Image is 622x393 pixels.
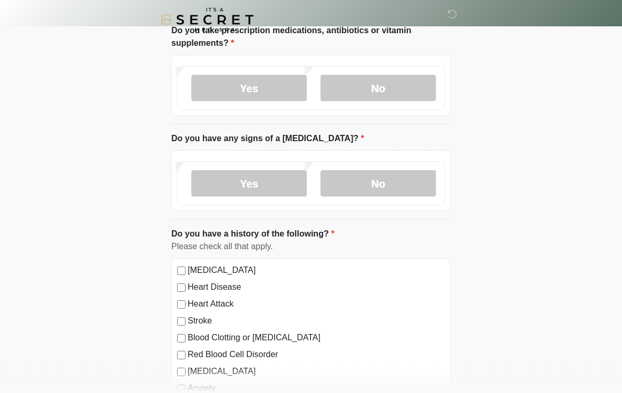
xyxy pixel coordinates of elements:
[188,264,445,277] label: [MEDICAL_DATA]
[320,171,436,197] label: No
[177,368,186,377] input: [MEDICAL_DATA]
[191,171,307,197] label: Yes
[188,281,445,294] label: Heart Disease
[188,366,445,378] label: [MEDICAL_DATA]
[188,349,445,361] label: Red Blood Cell Disorder
[191,75,307,102] label: Yes
[188,315,445,328] label: Stroke
[177,301,186,309] input: Heart Attack
[188,298,445,311] label: Heart Attack
[177,267,186,276] input: [MEDICAL_DATA]
[177,284,186,292] input: Heart Disease
[177,335,186,343] input: Blood Clotting or [MEDICAL_DATA]
[177,318,186,326] input: Stroke
[171,133,364,145] label: Do you have any signs of a [MEDICAL_DATA]?
[177,351,186,360] input: Red Blood Cell Disorder
[320,75,436,102] label: No
[161,8,254,32] img: It's A Secret Med Spa Logo
[171,228,334,241] label: Do you have a history of the following?
[188,332,445,345] label: Blood Clotting or [MEDICAL_DATA]
[171,241,451,253] div: Please check all that apply.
